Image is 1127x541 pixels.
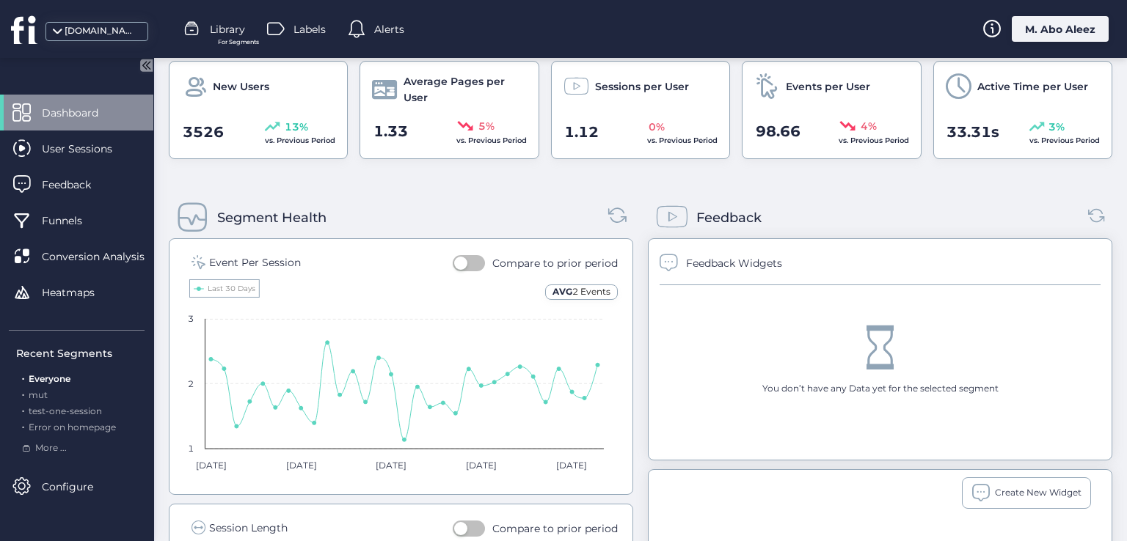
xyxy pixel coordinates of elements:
[22,402,24,416] span: .
[22,419,24,433] span: .
[217,207,327,228] div: Segment Health
[29,389,48,400] span: mut
[285,119,308,135] span: 13%
[42,141,134,157] span: User Sessions
[22,386,24,400] span: .
[786,78,870,95] span: Events per User
[861,118,877,134] span: 4%
[42,479,115,495] span: Configure
[42,249,167,265] span: Conversion Analysis
[467,460,497,471] text: [DATE]
[649,119,665,135] span: 0%
[29,405,102,416] span: test-one-session
[492,520,618,537] div: Compare to prior period
[376,460,407,471] text: [DATE]
[35,441,67,455] span: More ...
[995,486,1082,500] span: Create New Widget
[22,370,24,384] span: .
[762,382,999,396] div: You don’t have any Data yet for the selected segment
[183,121,224,144] span: 3526
[1012,16,1109,42] div: M. Abo Aleez
[188,378,194,389] text: 2
[564,121,599,144] span: 1.12
[16,345,145,361] div: Recent Segments
[42,105,120,121] span: Dashboard
[756,120,800,143] span: 98.66
[29,373,70,384] span: Everyone
[572,286,610,297] span: 2 Events
[947,121,999,144] span: 33.31s
[456,136,527,145] span: vs. Previous Period
[213,78,269,95] span: New Users
[42,284,117,301] span: Heatmaps
[196,460,227,471] text: [DATE]
[839,136,909,145] span: vs. Previous Period
[188,313,194,324] text: 3
[492,255,618,271] div: Compare to prior period
[286,460,317,471] text: [DATE]
[208,284,255,293] text: Last 30 Days
[545,284,618,300] div: AVG
[293,21,326,37] span: Labels
[686,255,782,271] div: Feedback Widgets
[29,422,116,433] span: Error on homepage
[374,21,404,37] span: Alerts
[209,254,301,270] div: Event Per Session
[595,78,689,95] span: Sessions per User
[478,118,495,134] span: 5%
[188,443,194,454] text: 1
[696,207,762,228] div: Feedback
[1048,119,1065,135] span: 3%
[404,73,526,106] span: Average Pages per User
[557,460,588,471] text: [DATE]
[210,21,245,37] span: Library
[373,120,408,143] span: 1.33
[977,78,1088,95] span: Active Time per User
[209,520,288,536] div: Session Length
[1029,136,1100,145] span: vs. Previous Period
[42,177,113,193] span: Feedback
[265,136,335,145] span: vs. Previous Period
[42,213,104,229] span: Funnels
[65,24,138,38] div: [DOMAIN_NAME]
[218,37,259,47] span: For Segments
[647,136,718,145] span: vs. Previous Period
